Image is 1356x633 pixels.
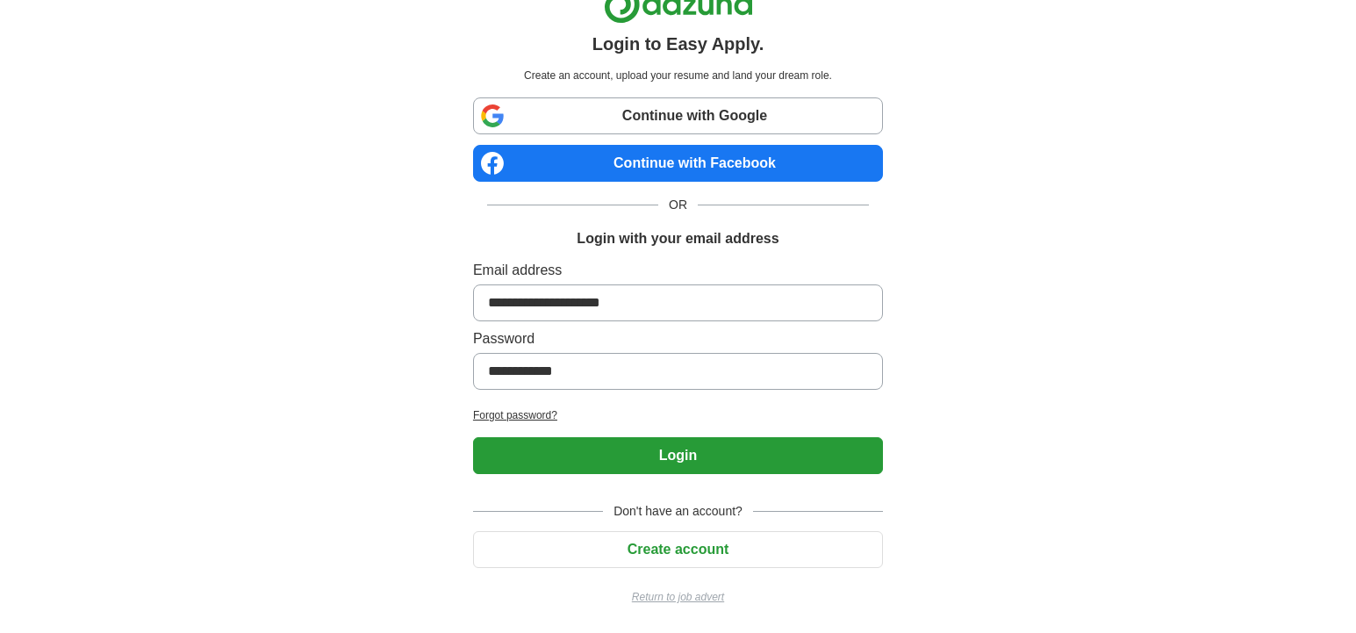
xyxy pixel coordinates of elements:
h1: Login to Easy Apply. [592,31,764,57]
button: Login [473,437,883,474]
h1: Login with your email address [577,228,778,249]
label: Email address [473,260,883,281]
a: Continue with Google [473,97,883,134]
a: Continue with Facebook [473,145,883,182]
button: Create account [473,531,883,568]
span: Don't have an account? [603,502,753,521]
a: Return to job advert [473,589,883,605]
span: OR [658,196,698,214]
a: Forgot password? [473,407,883,423]
a: Create account [473,542,883,557]
p: Create an account, upload your resume and land your dream role. [477,68,879,83]
label: Password [473,328,883,349]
